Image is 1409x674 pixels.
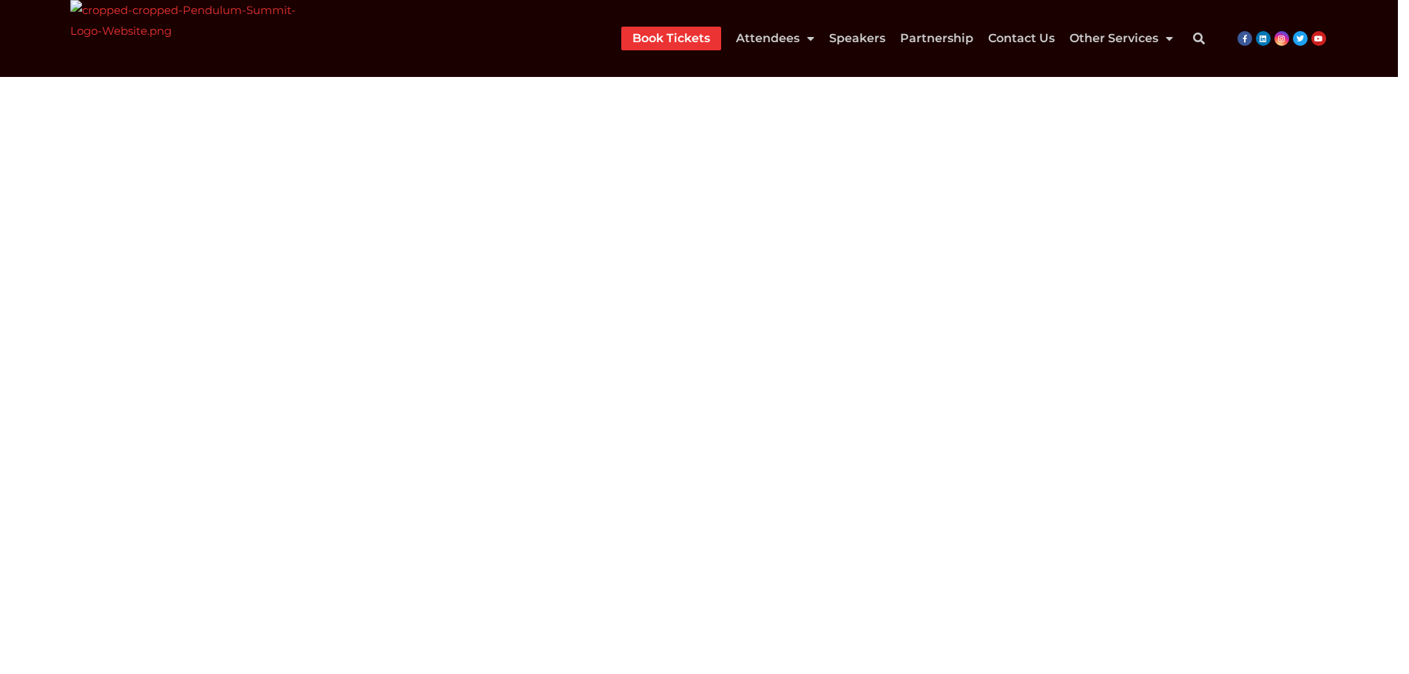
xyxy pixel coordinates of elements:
[988,27,1055,50] a: Contact Us
[829,27,885,50] a: Speakers
[632,27,710,50] a: Book Tickets
[621,27,1173,50] nav: Menu
[1184,24,1214,53] div: Search
[1070,27,1173,50] a: Other Services
[900,27,973,50] a: Partnership
[736,27,814,50] a: Attendees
